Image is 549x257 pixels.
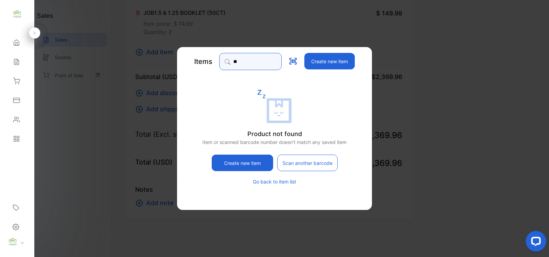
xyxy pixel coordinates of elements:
button: Create new item [212,155,273,171]
img: empty state [257,89,292,124]
iframe: LiveChat chat widget [520,228,549,257]
img: profile [8,237,18,247]
button: Scan another barcode [277,155,338,171]
p: Item or scanned barcode number doesn't match any saved item [198,138,351,146]
button: Go back to item list [253,178,296,185]
p: Product not found [247,129,302,138]
p: Items [194,56,212,67]
img: logo [12,9,22,19]
button: Create new item [304,53,355,69]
